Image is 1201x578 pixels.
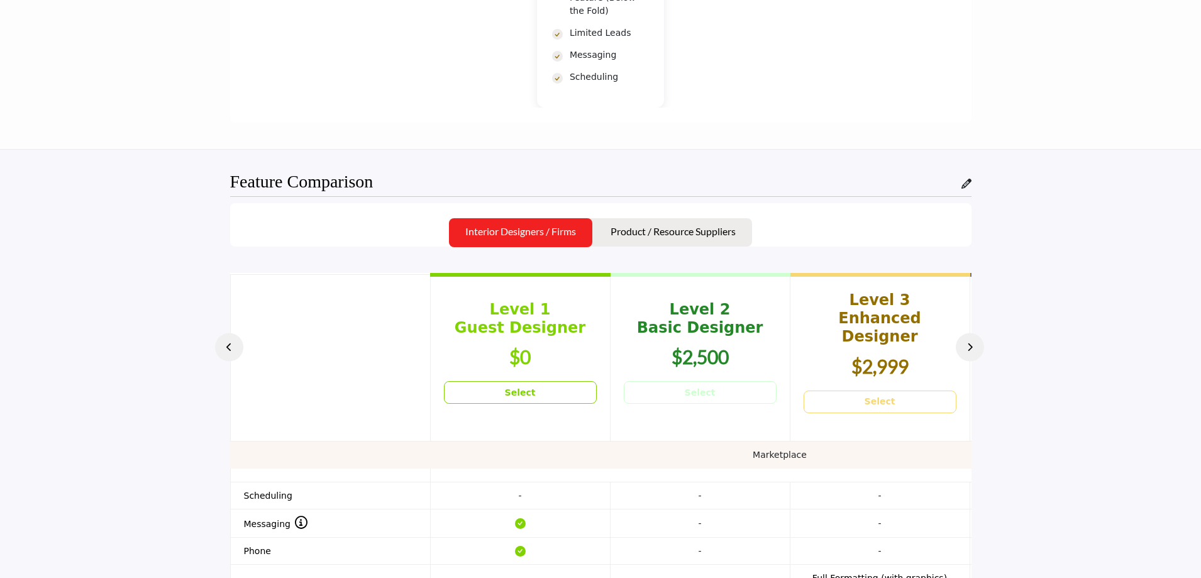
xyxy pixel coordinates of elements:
[465,224,576,239] p: Interior Designers / Firms
[230,482,430,509] th: Scheduling
[230,171,374,192] h2: Feature Comparison
[610,482,790,509] td: -
[244,519,307,529] span: Messaging
[230,538,430,565] th: Phone
[215,333,243,361] button: Prev Button
[610,538,790,565] td: -
[956,333,984,361] button: Next Button
[790,538,970,565] td: -
[570,48,649,62] p: Messaging
[790,509,970,538] td: -
[570,70,649,84] p: Scheduling
[430,482,610,509] td: -
[610,509,790,538] td: -
[570,26,649,40] p: Limited Leads
[790,482,970,509] td: -
[449,218,592,247] button: Interior Designers / Firms
[611,224,736,239] p: Product / Resource Suppliers
[594,218,752,247] button: Product / Resource Suppliers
